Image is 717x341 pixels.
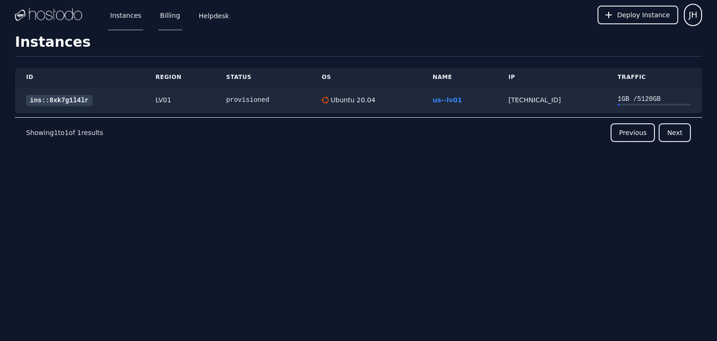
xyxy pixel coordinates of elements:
span: 1 [54,129,58,136]
span: 1 [64,129,69,136]
div: provisioned [226,95,299,105]
img: Logo [15,8,82,22]
a: ins::8xk7g1l4lr [26,95,92,106]
h1: Instances [15,34,702,57]
span: JH [689,8,697,21]
span: Deploy Instance [617,10,670,20]
th: IP [497,68,606,87]
button: Previous [611,123,655,142]
button: Next [659,123,691,142]
th: Region [144,68,215,87]
div: Ubuntu 20.04 [329,95,375,105]
button: Deploy Instance [597,6,678,24]
div: LV01 [155,95,204,105]
span: 1 [77,129,81,136]
a: us--lv01 [433,96,462,104]
th: ID [15,68,144,87]
th: Name [422,68,497,87]
div: [TECHNICAL_ID] [508,95,595,105]
th: OS [310,68,421,87]
th: Status [215,68,310,87]
img: Ubuntu 20.04 [322,97,329,104]
button: User menu [684,4,702,26]
p: Showing to of results [26,128,103,137]
nav: Pagination [15,117,702,148]
th: Traffic [606,68,702,87]
div: 1 GB / 5120 GB [618,94,691,104]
